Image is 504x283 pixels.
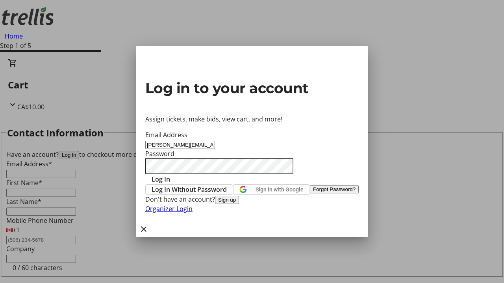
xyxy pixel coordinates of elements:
h2: Log in to your account [145,77,359,99]
span: Log In Without Password [152,185,227,194]
button: Log In [145,175,176,184]
button: Sign in with Google [233,184,310,195]
button: Log In Without Password [145,184,233,195]
button: Forgot Password? [310,185,359,193]
div: Don't have an account? [145,195,359,204]
button: Sign up [215,196,239,204]
label: Password [145,149,174,158]
a: Organizer Login [145,204,193,213]
label: Email Address [145,130,187,139]
input: Email Address [145,141,215,149]
span: Log In [152,175,170,184]
p: Assign tickets, make bids, view cart, and more! [145,114,359,124]
button: Close [136,221,152,237]
span: Sign in with Google [256,186,304,193]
